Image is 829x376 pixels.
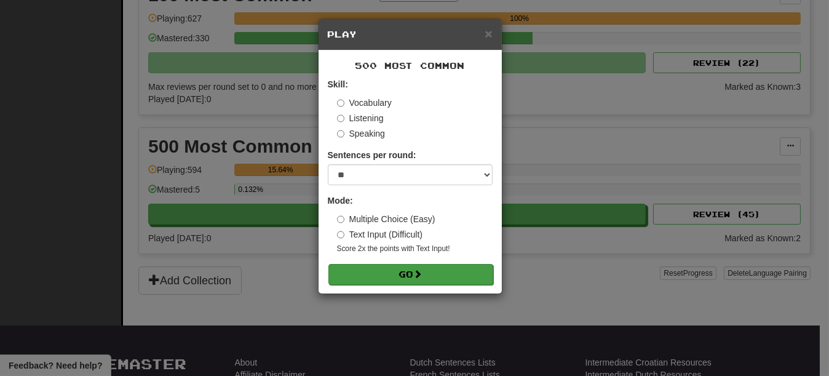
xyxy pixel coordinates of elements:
label: Vocabulary [337,97,392,109]
input: Vocabulary [337,99,345,107]
strong: Mode: [328,196,353,206]
input: Speaking [337,130,345,138]
span: 500 Most Common [355,60,465,71]
label: Sentences per round: [328,149,416,161]
label: Listening [337,112,384,124]
label: Speaking [337,127,385,140]
button: Close [485,27,492,40]
input: Text Input (Difficult) [337,231,345,239]
span: × [485,26,492,41]
input: Multiple Choice (Easy) [337,215,345,223]
label: Text Input (Difficult) [337,228,423,241]
small: Score 2x the points with Text Input ! [337,244,493,254]
input: Listening [337,114,345,122]
label: Multiple Choice (Easy) [337,213,435,225]
button: Go [328,264,493,285]
strong: Skill: [328,79,348,89]
h5: Play [328,28,493,41]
